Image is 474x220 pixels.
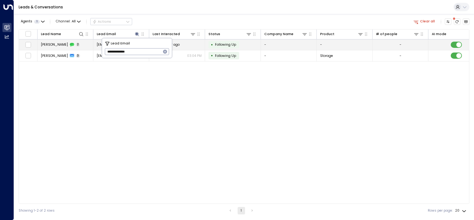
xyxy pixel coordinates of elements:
span: Storage [320,53,333,58]
p: 03:04 PM [187,53,202,58]
a: Leads & Conversations [19,4,63,10]
button: Archived Leads [463,18,470,25]
td: - [261,39,317,50]
span: Toggle select row [25,42,31,48]
div: Showing 1-2 of 2 rows [19,208,55,213]
div: - [400,53,401,58]
div: 20 [455,207,467,214]
div: • [211,52,213,60]
span: marina@paul.bz [97,53,146,58]
button: Agents1 [19,18,46,25]
td: - [261,50,317,61]
div: Last Interacted [153,31,196,37]
span: All [72,20,76,23]
div: Product [320,31,334,37]
div: Last Interacted [153,31,180,37]
span: Paul Murphy [41,42,68,47]
button: Actions [90,18,132,25]
span: Toggle select row [25,53,31,59]
div: Status [208,31,220,37]
div: # of people [376,31,419,37]
button: page 1 [238,207,245,214]
span: Toggle select all [25,31,31,37]
button: Channel:All [54,18,83,25]
span: Lead Email [111,41,130,46]
div: Lead Email [97,31,116,37]
button: Customize [445,18,452,25]
span: Channel: [54,18,83,25]
span: Following Up [215,53,236,58]
div: # of people [376,31,397,37]
span: There are new threads available. Refresh the grid to view the latest updates. [454,18,461,25]
nav: pagination navigation [226,207,256,214]
span: Following Up [215,42,236,47]
div: - [400,42,401,47]
label: Rows per page: [428,208,453,213]
span: 2 [76,43,80,47]
span: Paul Murphy [41,53,68,58]
div: Lead Name [41,31,61,37]
span: 1 [34,20,40,24]
div: Lead Name [41,31,84,37]
div: Product [320,31,364,37]
div: Company Name [264,31,293,37]
div: Actions [92,20,111,24]
div: AI mode [432,31,446,37]
span: marina@paul.bz [97,42,146,47]
span: Agents [21,20,32,23]
button: Clear all [412,18,437,25]
div: Lead Email [97,31,140,37]
div: • [211,41,213,49]
div: Company Name [264,31,308,37]
span: 3 [76,54,80,58]
td: - [317,39,373,50]
div: Button group with a nested menu [90,18,132,25]
div: Status [208,31,252,37]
